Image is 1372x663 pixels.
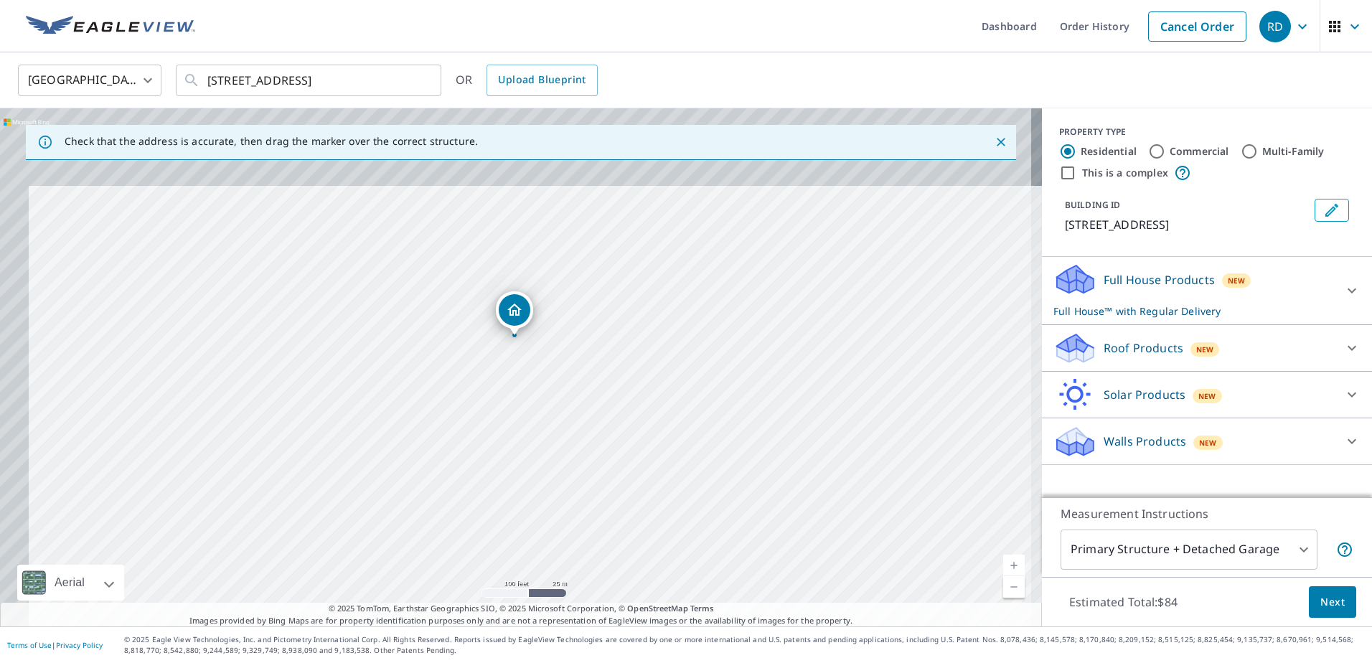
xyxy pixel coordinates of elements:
[456,65,598,96] div: OR
[1228,275,1246,286] span: New
[56,640,103,650] a: Privacy Policy
[1170,144,1229,159] label: Commercial
[329,603,714,615] span: © 2025 TomTom, Earthstar Geographics SIO, © 2025 Microsoft Corporation, ©
[1262,144,1325,159] label: Multi-Family
[1053,304,1335,319] p: Full House™ with Regular Delivery
[1059,126,1355,138] div: PROPERTY TYPE
[1259,11,1291,42] div: RD
[65,135,478,148] p: Check that the address is accurate, then drag the marker over the correct structure.
[1196,344,1214,355] span: New
[1320,593,1345,611] span: Next
[1309,586,1356,619] button: Next
[18,60,161,100] div: [GEOGRAPHIC_DATA]
[1003,555,1025,576] a: Current Level 18, Zoom In
[1104,271,1215,288] p: Full House Products
[690,603,714,613] a: Terms
[1053,424,1361,459] div: Walls ProductsNew
[207,60,412,100] input: Search by address or latitude-longitude
[7,640,52,650] a: Terms of Use
[1053,263,1361,319] div: Full House ProductsNewFull House™ with Regular Delivery
[1053,331,1361,365] div: Roof ProductsNew
[1061,505,1353,522] p: Measurement Instructions
[1315,199,1349,222] button: Edit building 1
[17,565,124,601] div: Aerial
[487,65,597,96] a: Upload Blueprint
[1081,144,1137,159] label: Residential
[1082,166,1168,180] label: This is a complex
[50,565,89,601] div: Aerial
[1336,541,1353,558] span: Your report will include the primary structure and a detached garage if one exists.
[7,641,103,649] p: |
[1199,437,1217,448] span: New
[1061,530,1317,570] div: Primary Structure + Detached Garage
[1058,586,1189,618] p: Estimated Total: $84
[26,16,195,37] img: EV Logo
[1104,433,1186,450] p: Walls Products
[1003,576,1025,598] a: Current Level 18, Zoom Out
[1053,377,1361,412] div: Solar ProductsNew
[1198,390,1216,402] span: New
[498,71,586,89] span: Upload Blueprint
[1148,11,1246,42] a: Cancel Order
[1065,199,1120,211] p: BUILDING ID
[1065,216,1309,233] p: [STREET_ADDRESS]
[496,291,533,336] div: Dropped pin, building 1, Residential property, 1444 Salem Cir Bowling Green, KY 42101
[1104,386,1185,403] p: Solar Products
[992,133,1010,151] button: Close
[1104,339,1183,357] p: Roof Products
[124,634,1365,656] p: © 2025 Eagle View Technologies, Inc. and Pictometry International Corp. All Rights Reserved. Repo...
[627,603,687,613] a: OpenStreetMap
